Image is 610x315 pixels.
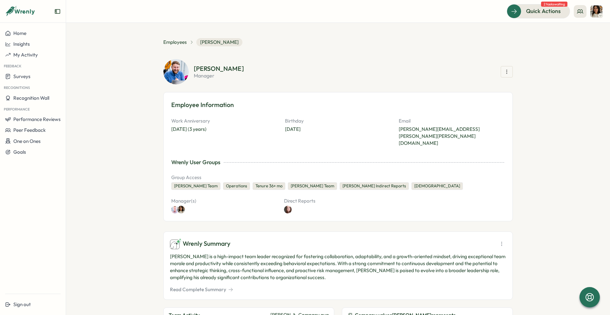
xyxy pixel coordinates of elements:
span: Recognition Wall [13,95,49,101]
button: Read Complete Summary [170,286,233,293]
p: [PERSON_NAME][EMAIL_ADDRESS][PERSON_NAME][PERSON_NAME][DOMAIN_NAME] [399,126,505,147]
a: Employees [163,39,187,46]
p: manager [194,73,244,78]
span: Goals [13,149,26,155]
span: Sign out [13,301,31,307]
span: Wrenly Summary [183,239,230,249]
span: Quick Actions [526,7,561,15]
img: Paul Hemsley [163,59,189,84]
p: Email [399,117,505,124]
p: Group Access [171,174,505,181]
div: [DEMOGRAPHIC_DATA] [411,182,463,190]
span: Performance Reviews [13,116,61,122]
span: Peer Feedback [13,127,46,133]
span: Surveys [13,73,30,79]
img: Martyn Fagg [171,206,179,213]
span: My Activity [13,52,38,58]
img: Maria Khoury [590,5,602,17]
button: Expand sidebar [54,8,61,15]
p: [PERSON_NAME] is a high-impact team leader recognized for fostering collaboration, adaptability, ... [170,253,506,281]
button: Quick Actions [507,4,570,18]
div: Tenure 36+ mo [253,182,285,190]
p: Work Anniversary [171,117,277,124]
p: Manager(s) [171,198,279,204]
span: One on Ones [13,138,41,144]
span: Insights [13,41,30,47]
div: Operations [223,182,250,190]
div: [DATE] (3 years) [171,126,277,133]
a: Maria Khoury [179,206,186,213]
img: Allyn Neal [284,206,292,213]
span: [PERSON_NAME] [196,38,242,46]
div: [PERSON_NAME] [194,65,244,72]
h3: Employee Information [171,100,505,110]
p: Birthday [285,117,391,124]
span: 2 tasks waiting [541,2,567,7]
div: [PERSON_NAME] Indirect Reports [340,182,409,190]
img: Maria Khoury [177,206,185,213]
div: Wrenly User Groups [171,158,220,166]
p: [DATE] [285,126,391,133]
span: Home [13,30,26,36]
div: [PERSON_NAME] Team [288,182,337,190]
div: [PERSON_NAME] Team [171,182,220,190]
p: Direct Reports [284,198,392,204]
